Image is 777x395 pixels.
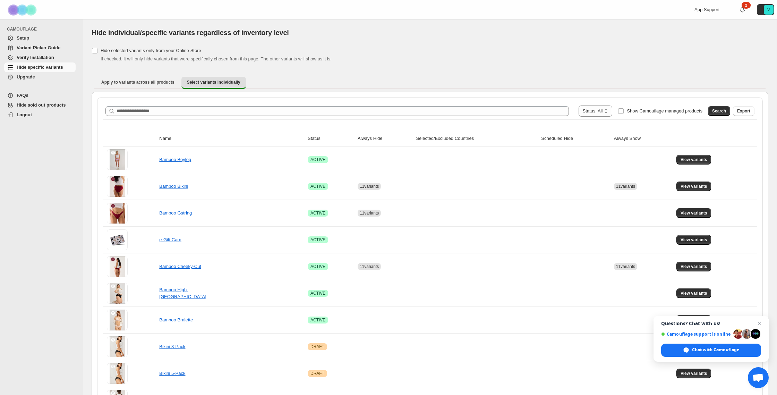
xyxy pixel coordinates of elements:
button: View variants [676,182,711,191]
span: View variants [681,157,707,162]
span: ACTIVE [310,237,325,243]
button: Select variants individually [181,77,246,89]
span: Hide selected variants only from your Online Store [101,48,201,53]
a: FAQs [4,91,76,100]
span: ACTIVE [310,210,325,216]
span: Avatar with initials V [764,5,774,15]
span: Upgrade [17,74,35,79]
a: Hide specific variants [4,62,76,72]
button: View variants [676,369,711,378]
span: App Support [694,7,719,12]
span: DRAFT [310,344,324,350]
span: 11 variants [616,184,635,189]
button: Export [733,106,754,116]
a: Bamboo High-[GEOGRAPHIC_DATA] [159,287,206,299]
a: Bamboo Bikini [159,184,188,189]
span: ACTIVE [310,317,325,323]
span: Search [712,108,726,114]
img: Camouflage [6,0,40,19]
span: ACTIVE [310,264,325,269]
span: Select variants individually [187,79,240,85]
button: View variants [676,315,711,325]
span: DRAFT [310,371,324,376]
a: e-Gift Card [159,237,181,242]
button: View variants [676,262,711,271]
span: Hide individual/specific variants regardless of inventory level [92,29,289,36]
span: If checked, it will only hide variants that were specifically chosen from this page. The other va... [101,56,332,61]
button: Search [708,106,730,116]
th: Scheduled Hide [539,131,612,146]
span: Verify Installation [17,55,54,60]
a: Setup [4,33,76,43]
button: View variants [676,208,711,218]
span: CAMOUFLAGE [7,26,78,32]
th: Name [157,131,306,146]
a: Logout [4,110,76,120]
span: Chat with Camouflage [661,344,761,357]
a: Bamboo Boyleg [159,157,191,162]
a: Bamboo Bralette [159,317,193,322]
span: FAQs [17,93,28,98]
button: Apply to variants across all products [96,77,180,88]
a: 2 [739,6,746,13]
th: Selected/Excluded Countries [414,131,539,146]
span: View variants [681,264,707,269]
span: Variant Picker Guide [17,45,60,50]
span: ACTIVE [310,184,325,189]
span: Apply to variants across all products [101,79,174,85]
a: Bamboo Cheeky-Cut [159,264,201,269]
button: Avatar with initials V [757,4,774,15]
button: View variants [676,288,711,298]
span: Logout [17,112,32,117]
a: Bikini 3-Pack [159,344,185,349]
span: View variants [681,184,707,189]
span: 11 variants [360,211,379,216]
span: View variants [681,237,707,243]
a: Hide sold out products [4,100,76,110]
a: Variant Picker Guide [4,43,76,53]
span: Chat with Camouflage [692,347,739,353]
span: 11 variants [360,184,379,189]
text: V [767,8,770,12]
span: ACTIVE [310,157,325,162]
span: 11 variants [360,264,379,269]
span: Export [737,108,750,114]
button: View variants [676,155,711,165]
span: ACTIVE [310,291,325,296]
th: Status [306,131,356,146]
div: 2 [742,2,751,9]
span: View variants [681,210,707,216]
span: Show Camouflage managed products [627,108,702,114]
span: Questions? Chat with us! [661,321,761,326]
th: Always Show [612,131,674,146]
span: Hide sold out products [17,102,66,108]
span: Hide specific variants [17,65,63,70]
a: Bamboo Gstring [159,210,192,216]
a: Upgrade [4,72,76,82]
button: View variants [676,235,711,245]
a: Open chat [748,367,769,388]
a: Verify Installation [4,53,76,62]
span: Camouflage support is online [661,331,731,337]
span: View variants [681,291,707,296]
span: Setup [17,35,29,41]
span: 11 variants [616,264,635,269]
span: View variants [681,371,707,376]
a: Bikini 5-Pack [159,371,185,376]
th: Always Hide [356,131,414,146]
